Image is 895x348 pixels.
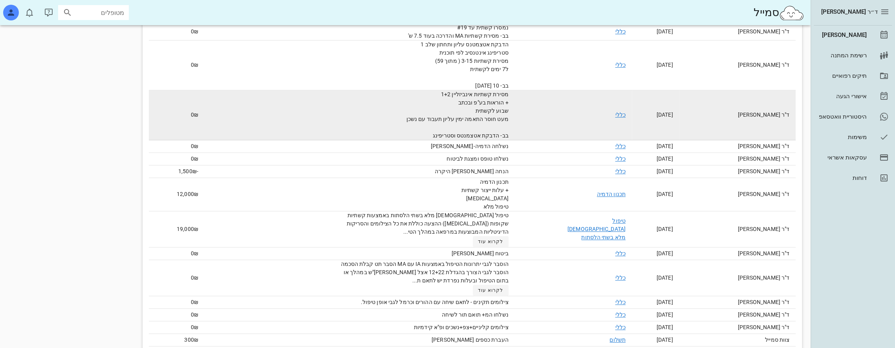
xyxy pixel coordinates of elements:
span: 12,000₪ [177,191,198,197]
span: לקרוא עוד [478,288,503,293]
span: -1,500₪ [178,168,198,174]
a: תשלום [609,337,626,343]
a: כללי [615,324,625,330]
a: כללי [615,250,625,256]
div: [PERSON_NAME] [817,32,867,38]
div: ד"ר [PERSON_NAME] [685,298,789,306]
span: צילומים תקינים - לתאם שיחה עם ההורים וכרמל לגבי אופן טיפול. [361,299,509,305]
span: נמסרו קשתית עד #19 בב- מסירת קשתיות MA והדרכה בעוד 7.5 ש' [408,24,509,39]
span: [DATE] [657,62,673,68]
div: רשימת המתנה [817,52,867,59]
span: 0₪ [191,299,198,305]
div: צוות סמייל [685,336,789,344]
span: ד״ר [PERSON_NAME] [821,8,878,15]
a: היסטוריית וואטסאפ [814,107,892,126]
a: כללי [615,156,625,162]
span: [DATE] [657,143,673,149]
span: 0₪ [191,156,198,162]
a: [PERSON_NAME] [814,26,892,44]
div: אישורי הגעה [817,93,867,99]
a: דוחות [814,169,892,187]
div: היסטוריית וואטסאפ [817,114,867,120]
span: 0₪ [191,324,198,330]
a: רשימת המתנה [814,46,892,65]
a: כללי [615,299,625,305]
div: ד"ר [PERSON_NAME] [685,225,789,233]
div: ד"ר [PERSON_NAME] [685,190,789,198]
span: 0₪ [191,62,198,68]
a: אישורי הגעה [814,87,892,106]
div: סמייל [753,4,804,21]
span: 0₪ [191,250,198,256]
span: 300₪ [184,337,198,343]
span: [DATE] [657,337,673,343]
span: [DATE] [657,275,673,281]
span: מסירת קשתיות אינביזליין 1+2 + הוראות בע"פ ובכתב שבוע לקשתית מעט חוסר התאמה ימין עליון תעבוד עם נש... [406,91,509,139]
span: טיפול [DEMOGRAPHIC_DATA] מלא בשתי הלסתות באמצעות קשתיות שקופות ([MEDICAL_DATA]) ההצעה כוללת את כל... [347,212,509,235]
span: [DATE] [657,250,673,256]
a: כללי [615,112,625,118]
span: 0₪ [191,112,198,118]
span: העברת כספים [PERSON_NAME] [432,337,509,343]
a: כללי [615,143,625,149]
a: כללי [615,168,625,174]
span: 0₪ [191,311,198,318]
span: ביטוח [PERSON_NAME] [452,250,509,256]
span: [DATE] [657,112,673,118]
a: כללי [615,28,625,35]
span: [DATE] [657,324,673,330]
span: תכנון הדמיה + עלות ייצור קשתיות [MEDICAL_DATA] טיפול מלא [461,179,509,210]
a: משימות [814,128,892,147]
a: תיקים רפואיים [814,66,892,85]
a: עסקאות אשראי [814,148,892,167]
div: ד"ר [PERSON_NAME] [685,61,789,69]
span: [DATE] [657,191,673,197]
div: ד"ר [PERSON_NAME] [685,111,789,119]
span: הוסבר לגבי יתרונות הטיפול באמצעות IA עם MA הסבר תט קבלת הסכמה הוסבר לגבי הצורך בהגדלת 12+22 אצל [... [340,261,508,284]
a: טיפול [DEMOGRAPHIC_DATA] מלא בשתי הלסתות [567,218,626,240]
div: תיקים רפואיים [817,73,867,79]
span: 0₪ [191,143,198,149]
div: ד"ר [PERSON_NAME] [685,155,789,163]
a: תכנון הדמיה [597,191,626,197]
img: SmileCloud logo [779,5,804,21]
span: 19,000₪ [177,226,198,232]
span: 0₪ [191,275,198,281]
span: [DATE] [657,226,673,232]
div: דוחות [817,175,867,181]
span: [DATE] [657,168,673,174]
span: תג [24,7,28,11]
div: ד"ר [PERSON_NAME] [685,323,789,332]
div: משימות [817,134,867,140]
span: הנחה [PERSON_NAME] היקרה [435,168,508,174]
span: [DATE] [657,299,673,305]
a: כללי [615,275,625,281]
span: צילומים קליניים+צפ+נשכים ופ"א קידמיות [414,324,509,330]
span: הדבקת אטצמטנס עליון ותחתון שלב 1 סטריפינג אינטנסיב לפי תוכנית מסירת קשתיות 3-15 ( מתוך 59) ל7 ימי... [421,41,508,89]
span: לקרוא עוד [478,239,503,244]
span: [DATE] [657,156,673,162]
span: נשלחו המ+ תואם תור לשיחה [442,311,508,318]
div: ד"ר [PERSON_NAME] [685,249,789,258]
div: עסקאות אשראי [817,154,867,161]
span: נשלחו טופס ומצגת לביטוח [447,156,508,162]
span: [DATE] [657,28,673,35]
div: ד"ר [PERSON_NAME] [685,311,789,319]
a: כללי [615,311,625,318]
a: כללי [615,62,625,68]
button: לקרוא עוד [473,236,509,247]
div: ד"ר [PERSON_NAME] [685,167,789,176]
span: 0₪ [191,28,198,35]
button: לקרוא עוד [473,285,509,296]
div: ד"ר [PERSON_NAME] [685,142,789,150]
span: [DATE] [657,311,673,318]
div: ד"ר [PERSON_NAME] [685,27,789,36]
div: ד"ר [PERSON_NAME] [685,274,789,282]
span: נשלחה הדמיה-[PERSON_NAME] [431,143,509,149]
